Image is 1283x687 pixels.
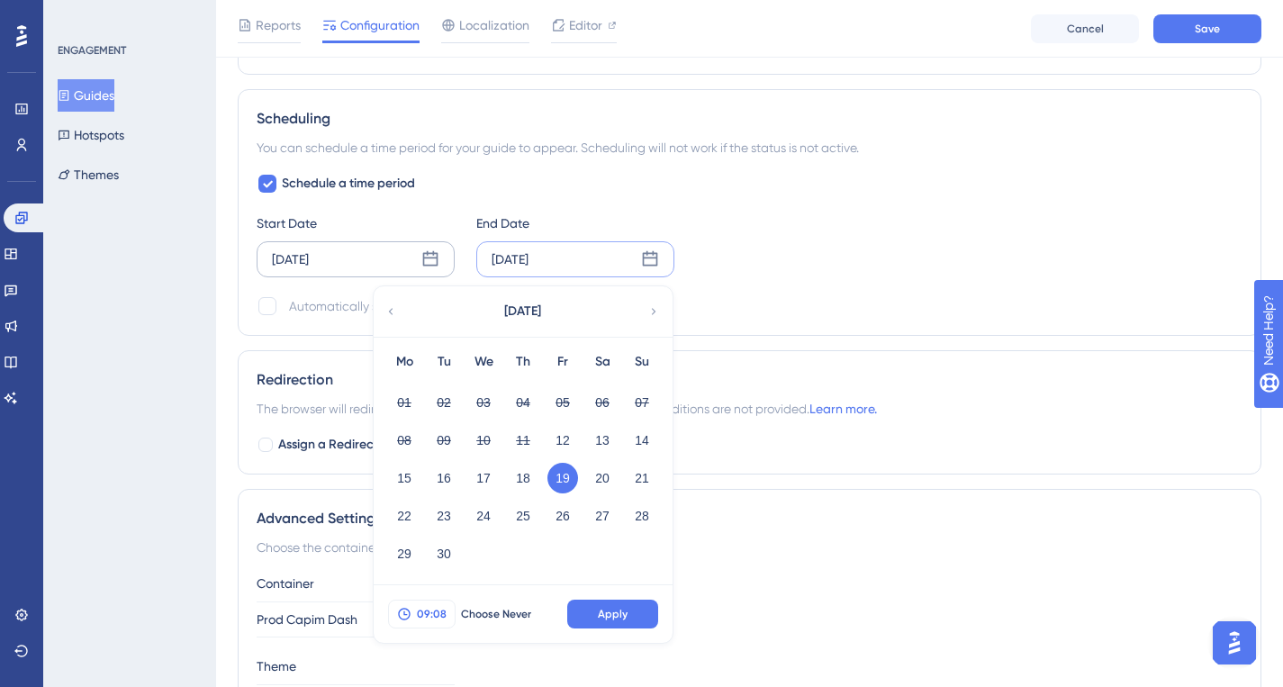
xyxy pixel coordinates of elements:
button: 12 [547,425,578,456]
button: 24 [468,501,499,531]
button: 30 [429,538,459,569]
button: 09:08 [388,600,456,628]
button: 16 [429,463,459,493]
button: 19 [547,463,578,493]
button: 15 [389,463,420,493]
button: 17 [468,463,499,493]
span: Need Help? [42,5,113,26]
span: Save [1195,22,1220,36]
span: Cancel [1067,22,1104,36]
button: 21 [627,463,657,493]
button: 08 [389,425,420,456]
span: Prod Capim Dash [257,609,357,630]
button: 22 [389,501,420,531]
span: Reports [256,14,301,36]
button: 11 [508,425,538,456]
button: [DATE] [432,294,612,330]
span: [DATE] [504,301,541,322]
div: Scheduling [257,108,1242,130]
button: Prod Capim Dash [257,601,455,637]
a: Learn more. [809,402,877,416]
button: 29 [389,538,420,569]
span: The browser will redirect to the “Redirection URL” when the Targeting Conditions are not provided. [257,398,877,420]
div: Theme [257,655,1242,677]
div: Mo [384,351,424,373]
button: 27 [587,501,618,531]
div: End Date [476,212,674,234]
button: 02 [429,387,459,418]
div: Container [257,573,1242,594]
button: 28 [627,501,657,531]
div: Automatically set as “Inactive” when the scheduled period is over. [289,295,660,317]
div: Redirection [257,369,1242,391]
button: 20 [587,463,618,493]
div: Start Date [257,212,455,234]
button: Save [1153,14,1261,43]
span: Assign a Redirection URL [278,434,420,456]
div: ENGAGEMENT [58,43,126,58]
div: Sa [583,351,622,373]
div: Su [622,351,662,373]
button: Hotspots [58,119,124,151]
button: 04 [508,387,538,418]
span: Schedule a time period [282,173,415,194]
div: [DATE] [492,249,529,270]
div: Advanced Settings [257,508,1242,529]
div: [DATE] [272,249,309,270]
button: 06 [587,387,618,418]
div: Choose the container and theme for the guide. [257,537,1242,558]
button: Cancel [1031,14,1139,43]
span: 09:08 [417,607,447,621]
button: 01 [389,387,420,418]
div: We [464,351,503,373]
button: Guides [58,79,114,112]
button: 03 [468,387,499,418]
button: 25 [508,501,538,531]
span: Apply [598,607,628,621]
button: 05 [547,387,578,418]
button: Themes [58,158,119,191]
button: 09 [429,425,459,456]
div: You can schedule a time period for your guide to appear. Scheduling will not work if the status i... [257,137,1242,158]
button: 13 [587,425,618,456]
button: 26 [547,501,578,531]
iframe: UserGuiding AI Assistant Launcher [1207,616,1261,670]
span: Editor [569,14,602,36]
button: 07 [627,387,657,418]
span: Localization [459,14,529,36]
button: 14 [627,425,657,456]
div: Th [503,351,543,373]
button: 18 [508,463,538,493]
button: Apply [567,600,658,628]
div: Tu [424,351,464,373]
div: Fr [543,351,583,373]
button: 23 [429,501,459,531]
span: Choose Never [461,607,531,621]
button: 10 [468,425,499,456]
span: Configuration [340,14,420,36]
button: Choose Never [456,600,537,628]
